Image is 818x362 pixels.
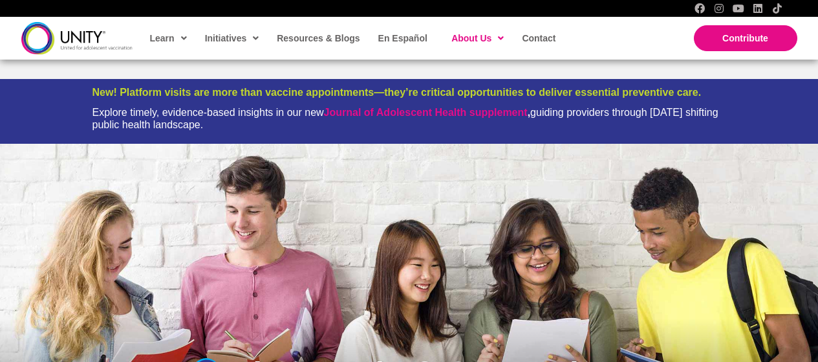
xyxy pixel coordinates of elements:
[92,87,702,98] span: New! Platform visits are more than vaccine appointments—they’re critical opportunities to deliver...
[205,28,259,48] span: Initiatives
[515,23,561,53] a: Contact
[324,107,530,118] strong: ,
[324,107,528,118] a: Journal of Adolescent Health supplement
[150,28,187,48] span: Learn
[372,23,433,53] a: En Español
[270,23,365,53] a: Resources & Blogs
[694,25,797,51] a: Contribute
[451,28,504,48] span: About Us
[714,3,724,14] a: Instagram
[733,3,744,14] a: YouTube
[277,33,360,43] span: Resources & Blogs
[722,33,768,43] span: Contribute
[522,33,555,43] span: Contact
[753,3,763,14] a: LinkedIn
[21,22,133,54] img: unity-logo-dark
[378,33,427,43] span: En Español
[445,23,509,53] a: About Us
[772,3,782,14] a: TikTok
[694,3,705,14] a: Facebook
[92,106,726,131] div: Explore timely, evidence-based insights in our new guiding providers through [DATE] shifting publ...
